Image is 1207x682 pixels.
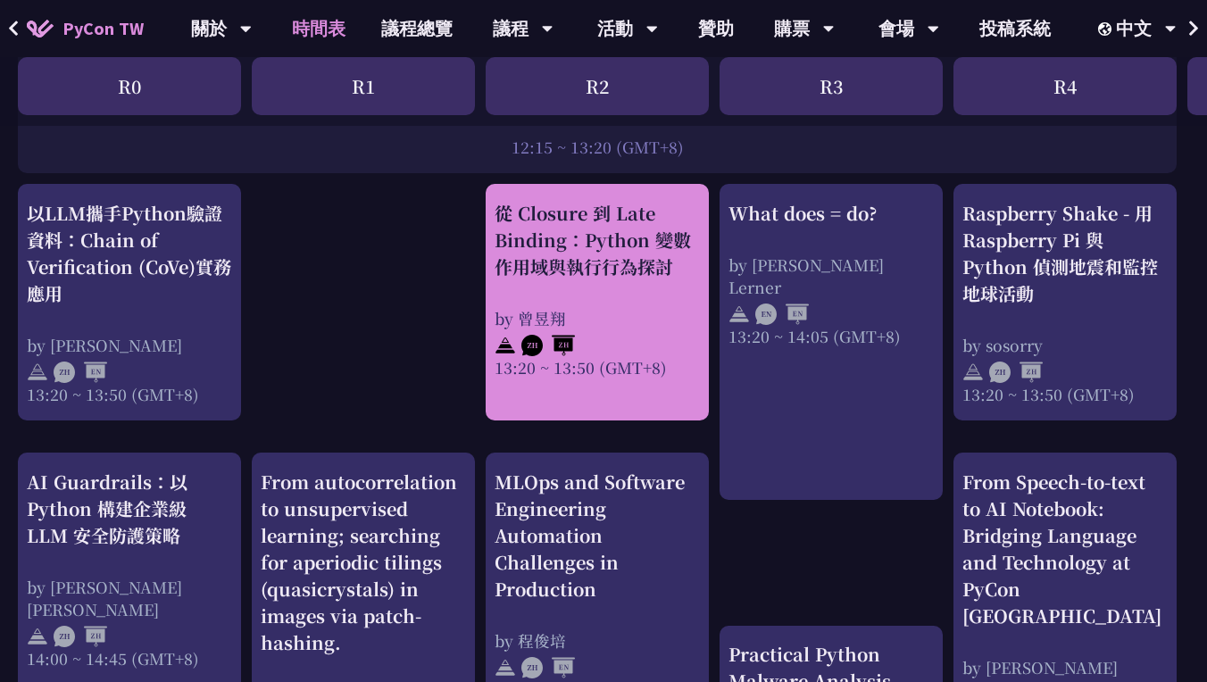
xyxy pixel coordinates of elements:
[27,647,232,670] div: 14:00 ~ 14:45 (GMT+8)
[27,334,232,356] div: by [PERSON_NAME]
[728,200,934,227] div: What does = do?
[1098,22,1116,36] img: Locale Icon
[27,200,232,307] div: 以LLM攜手Python驗證資料：Chain of Verification (CoVe)實務應用
[495,356,700,378] div: 13:20 ~ 13:50 (GMT+8)
[27,469,232,549] div: AI Guardrails：以 Python 構建企業級 LLM 安全防護策略
[495,307,700,329] div: by 曾昱翔
[27,626,48,647] img: svg+xml;base64,PHN2ZyB4bWxucz0iaHR0cDovL3d3dy53My5vcmcvMjAwMC9zdmciIHdpZHRoPSIyNCIgaGVpZ2h0PSIyNC...
[62,15,144,42] span: PyCon TW
[962,200,1168,307] div: Raspberry Shake - 用 Raspberry Pi 與 Python 偵測地震和監控地球活動
[18,57,241,115] div: R0
[54,362,107,383] img: ZHEN.371966e.svg
[728,254,934,298] div: by [PERSON_NAME] Lerner
[495,335,516,356] img: svg+xml;base64,PHN2ZyB4bWxucz0iaHR0cDovL3d3dy53My5vcmcvMjAwMC9zdmciIHdpZHRoPSIyNCIgaGVpZ2h0PSIyNC...
[495,469,700,603] div: MLOps and Software Engineering Automation Challenges in Production
[962,383,1168,405] div: 13:20 ~ 13:50 (GMT+8)
[962,469,1168,629] div: From Speech-to-text to AI Notebook: Bridging Language and Technology at PyCon [GEOGRAPHIC_DATA]
[962,362,984,383] img: svg+xml;base64,PHN2ZyB4bWxucz0iaHR0cDovL3d3dy53My5vcmcvMjAwMC9zdmciIHdpZHRoPSIyNCIgaGVpZ2h0PSIyNC...
[495,657,516,678] img: svg+xml;base64,PHN2ZyB4bWxucz0iaHR0cDovL3d3dy53My5vcmcvMjAwMC9zdmciIHdpZHRoPSIyNCIgaGVpZ2h0PSIyNC...
[252,57,475,115] div: R1
[27,576,232,620] div: by [PERSON_NAME] [PERSON_NAME]
[27,136,1168,158] div: 12:15 ~ 13:20 (GMT+8)
[953,57,1177,115] div: R4
[495,200,700,280] div: 從 Closure 到 Late Binding：Python 變數作用域與執行行為探討
[962,334,1168,356] div: by sosorry
[728,325,934,347] div: 13:20 ~ 14:05 (GMT+8)
[495,200,700,405] a: 從 Closure 到 Late Binding：Python 變數作用域與執行行為探討 by 曾昱翔 13:20 ~ 13:50 (GMT+8)
[9,6,162,51] a: PyCon TW
[27,20,54,37] img: Home icon of PyCon TW 2025
[720,57,943,115] div: R3
[521,657,575,678] img: ZHEN.371966e.svg
[989,362,1043,383] img: ZHZH.38617ef.svg
[27,200,232,405] a: 以LLM攜手Python驗證資料：Chain of Verification (CoVe)實務應用 by [PERSON_NAME] 13:20 ~ 13:50 (GMT+8)
[27,362,48,383] img: svg+xml;base64,PHN2ZyB4bWxucz0iaHR0cDovL3d3dy53My5vcmcvMjAwMC9zdmciIHdpZHRoPSIyNCIgaGVpZ2h0PSIyNC...
[728,200,934,485] a: What does = do? by [PERSON_NAME] Lerner 13:20 ~ 14:05 (GMT+8)
[27,383,232,405] div: 13:20 ~ 13:50 (GMT+8)
[962,200,1168,405] a: Raspberry Shake - 用 Raspberry Pi 與 Python 偵測地震和監控地球活動 by sosorry 13:20 ~ 13:50 (GMT+8)
[495,629,700,652] div: by 程俊培
[54,626,107,647] img: ZHZH.38617ef.svg
[755,304,809,325] img: ENEN.5a408d1.svg
[521,335,575,356] img: ZHZH.38617ef.svg
[486,57,709,115] div: R2
[261,469,466,656] div: From autocorrelation to unsupervised learning; searching for aperiodic tilings (quasicrystals) in...
[728,304,750,325] img: svg+xml;base64,PHN2ZyB4bWxucz0iaHR0cDovL3d3dy53My5vcmcvMjAwMC9zdmciIHdpZHRoPSIyNCIgaGVpZ2h0PSIyNC...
